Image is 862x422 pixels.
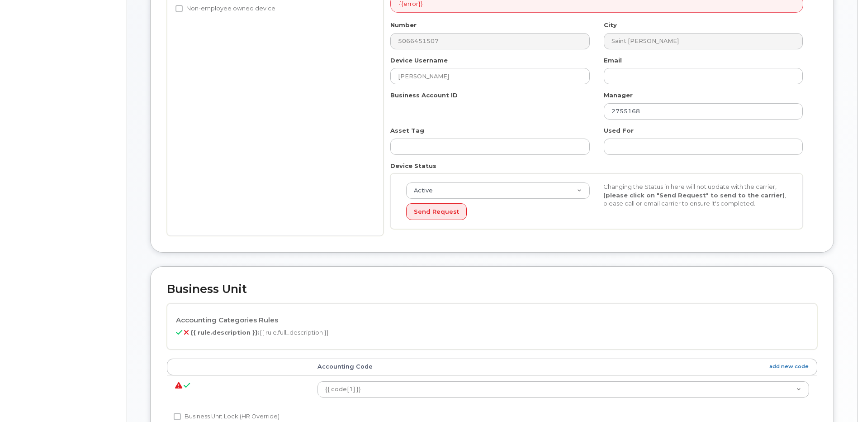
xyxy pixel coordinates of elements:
b: {{ rule.description }}: [190,329,260,336]
div: Changing the Status in here will not update with the carrier, , please call or email carrier to e... [597,182,794,208]
label: Used For [604,126,634,135]
label: Asset Tag [390,126,424,135]
a: add new code [769,363,809,370]
label: Email [604,56,622,65]
input: Select manager [604,103,803,120]
label: Non-employee owned device [175,3,275,14]
button: Send Request [406,203,467,220]
label: Business Unit Lock (HR Override) [174,411,279,422]
input: Business Unit Lock (HR Override) [174,413,181,420]
th: Accounting Code [309,359,817,375]
label: Business Account ID [390,91,458,100]
strong: (please click on "Send Request" to send to the carrier) [603,192,785,199]
p: {{ rule.full_description }} [176,328,808,337]
h4: Accounting Categories Rules [176,316,808,324]
label: Manager [604,91,633,100]
label: Device Status [390,162,436,170]
label: Device Username [390,56,448,65]
input: Non-employee owned device [175,5,183,12]
label: City [604,21,617,29]
label: Number [390,21,417,29]
h2: Business Unit [167,283,817,296]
